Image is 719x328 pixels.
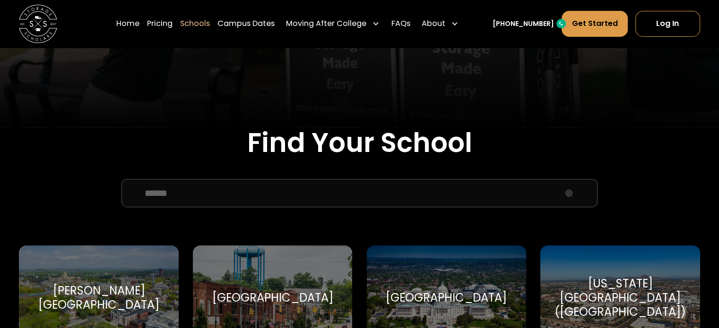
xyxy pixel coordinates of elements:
[562,11,627,36] a: Get Started
[635,11,700,36] a: Log In
[19,127,700,159] h2: Find Your School
[391,10,410,37] a: FAQs
[552,277,688,320] div: [US_STATE][GEOGRAPHIC_DATA] ([GEOGRAPHIC_DATA])
[19,5,57,43] a: home
[147,10,173,37] a: Pricing
[217,10,275,37] a: Campus Dates
[422,18,445,29] div: About
[212,291,333,305] div: [GEOGRAPHIC_DATA]
[286,18,366,29] div: Moving After College
[282,10,383,37] div: Moving After College
[386,291,507,305] div: [GEOGRAPHIC_DATA]
[30,284,167,312] div: [PERSON_NAME][GEOGRAPHIC_DATA]
[19,5,57,43] img: Storage Scholars main logo
[493,19,554,29] a: [PHONE_NUMBER]
[418,10,462,37] div: About
[116,10,139,37] a: Home
[180,10,210,37] a: Schools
